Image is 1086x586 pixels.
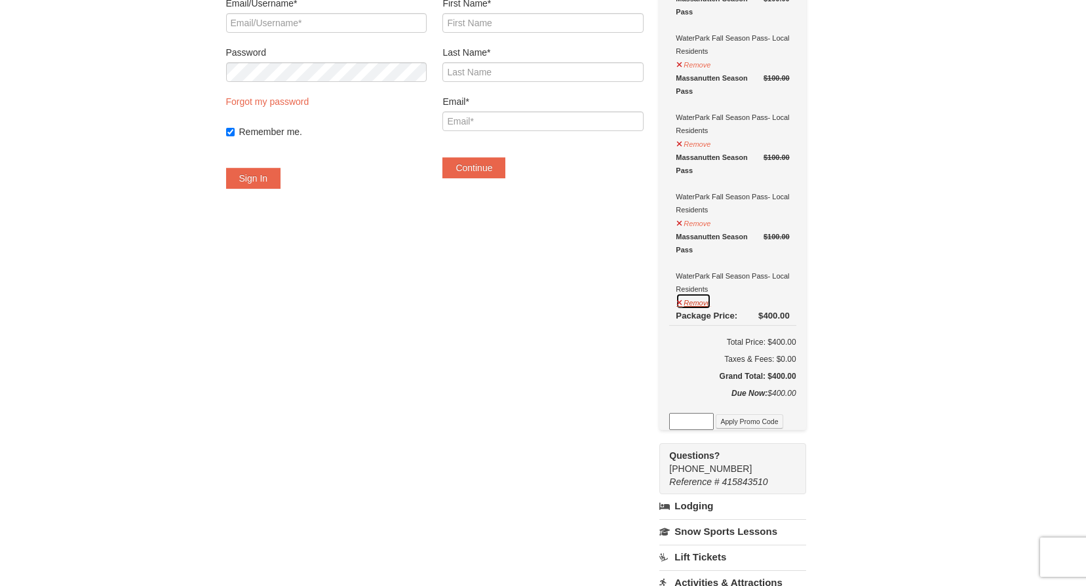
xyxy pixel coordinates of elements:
[731,389,767,398] strong: Due Now:
[669,336,796,349] h6: Total Price: $400.00
[716,414,783,429] button: Apply Promo Code
[442,95,643,108] label: Email*
[676,230,789,296] div: WaterPark Fall Season Pass- Local Residents
[764,74,790,82] del: $100.00
[226,96,309,107] a: Forgot my password
[442,157,505,178] button: Continue
[226,168,281,189] button: Sign In
[758,309,790,322] div: $400.00
[226,46,427,59] label: Password
[676,134,711,151] button: Remove
[659,545,805,569] a: Lift Tickets
[669,449,782,474] span: [PHONE_NUMBER]
[442,111,643,131] input: Email*
[239,125,427,138] label: Remember me.
[676,55,711,71] button: Remove
[669,353,796,366] div: Taxes & Fees: $0.00
[676,214,711,230] button: Remove
[676,230,789,256] div: Massanutten Season Pass
[669,370,796,383] h5: Grand Total: $400.00
[676,71,789,137] div: WaterPark Fall Season Pass- Local Residents
[764,233,790,241] del: $100.00
[676,71,789,98] div: Massanutten Season Pass
[226,13,427,33] input: Email/Username*
[442,62,643,82] input: Last Name
[442,13,643,33] input: First Name
[722,477,768,487] span: 415843510
[676,151,789,177] div: Massanutten Season Pass
[676,151,789,216] div: WaterPark Fall Season Pass- Local Residents
[764,153,790,161] del: $100.00
[669,477,719,487] span: Reference #
[659,494,805,518] a: Lodging
[669,387,796,413] div: $400.00
[669,450,720,461] strong: Questions?
[659,519,805,543] a: Snow Sports Lessons
[442,46,643,59] label: Last Name*
[676,293,711,309] button: Remove
[676,311,737,321] span: Package Price:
